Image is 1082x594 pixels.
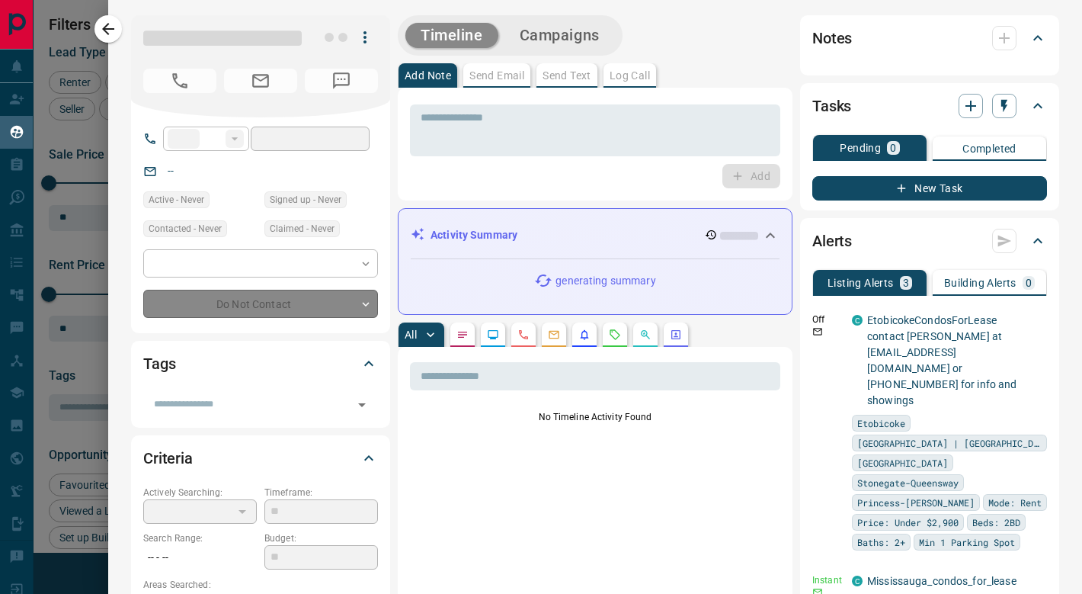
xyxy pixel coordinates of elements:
[867,314,1017,406] a: EtobicokeCondosForLease contact [PERSON_NAME] at [EMAIL_ADDRESS][DOMAIN_NAME] or [PHONE_NUMBER] f...
[143,531,257,545] p: Search Range:
[411,221,779,249] div: Activity Summary
[670,329,682,341] svg: Agent Actions
[351,394,373,416] button: Open
[852,576,863,586] div: condos.ca
[143,440,378,477] div: Criteria
[224,69,297,93] span: No Email
[903,278,909,288] p: 3
[812,88,1047,124] div: Tasks
[812,223,1047,259] div: Alerts
[639,329,651,341] svg: Opportunities
[609,329,621,341] svg: Requests
[149,192,204,207] span: Active - Never
[405,23,498,48] button: Timeline
[919,535,1015,550] span: Min 1 Parking Spot
[264,531,378,545] p: Budget:
[857,435,1042,451] span: [GEOGRAPHIC_DATA] | [GEOGRAPHIC_DATA]
[812,94,851,118] h2: Tasks
[857,416,905,431] span: Etobicoke
[548,329,560,341] svg: Emails
[143,578,378,592] p: Areas Searched:
[852,315,863,326] div: condos.ca
[857,515,959,530] span: Price: Under $2,900
[270,192,341,207] span: Signed up - Never
[143,446,193,470] h2: Criteria
[143,290,378,318] div: Do Not Contact
[305,69,378,93] span: No Number
[812,176,1047,201] button: New Task
[456,329,469,341] svg: Notes
[812,20,1047,56] div: Notes
[168,165,174,177] a: --
[143,352,175,376] h2: Tags
[812,573,843,587] p: Instant
[890,143,896,153] p: 0
[1026,278,1032,288] p: 0
[857,495,975,510] span: Princess-[PERSON_NAME]
[487,329,499,341] svg: Lead Browsing Activity
[143,69,216,93] span: No Number
[264,486,378,499] p: Timeframe:
[944,278,1016,288] p: Building Alerts
[988,495,1042,510] span: Mode: Rent
[962,143,1016,154] p: Completed
[431,227,517,243] p: Activity Summary
[812,26,852,50] h2: Notes
[555,273,655,289] p: generating summary
[867,575,1016,587] a: Mississauga_condos_for_lease
[828,278,894,288] p: Listing Alerts
[270,221,335,236] span: Claimed - Never
[410,410,780,424] p: No Timeline Activity Found
[857,455,948,470] span: [GEOGRAPHIC_DATA]
[857,535,905,550] span: Baths: 2+
[504,23,615,48] button: Campaigns
[857,475,959,490] span: Stonegate-Queensway
[143,486,257,499] p: Actively Searching:
[812,229,852,253] h2: Alerts
[972,515,1020,530] span: Beds: 2BD
[840,143,881,153] p: Pending
[143,545,257,570] p: -- - --
[578,329,591,341] svg: Listing Alerts
[405,329,417,340] p: All
[405,70,451,81] p: Add Note
[517,329,530,341] svg: Calls
[812,326,823,337] svg: Email
[812,313,843,326] p: Off
[149,221,222,236] span: Contacted - Never
[143,345,378,382] div: Tags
